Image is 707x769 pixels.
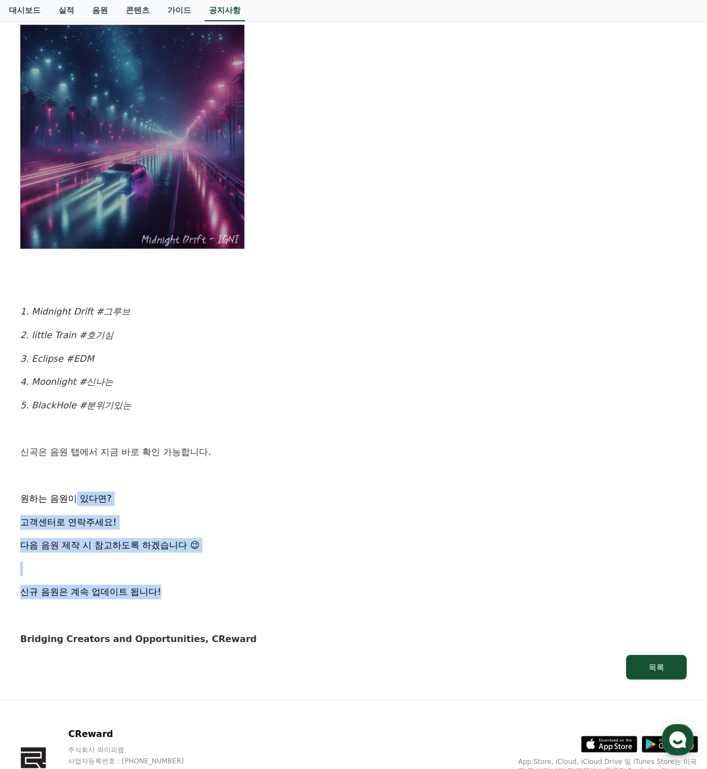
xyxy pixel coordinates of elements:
em: 1. Midnight Drift #그루브 [20,306,130,317]
em: 2. little Train #호기심 [20,330,114,340]
span: 홈 [35,373,42,382]
p: CReward [68,727,205,741]
span: 설정 [174,373,187,382]
a: 대화 [74,356,145,384]
span: 고객센터로 연락주세요! [20,517,117,527]
a: 목록 [20,655,687,680]
button: 목록 [626,655,687,680]
strong: Bridging Creators and Opportunities, CReward [20,634,257,644]
em: 4. Moonlight #신나는 [20,376,114,387]
span: 원하는 음원이 있다면? [20,493,112,504]
em: 3. Eclipse #EDM [20,353,94,364]
span: 신규 음원은 계속 업데이트 됩니다! [20,586,161,597]
p: 주식회사 와이피랩 [68,745,205,754]
a: 홈 [3,356,74,384]
div: 목록 [649,662,664,673]
span: 다음 음원 제작 시 참고하도록 하겠습니다 😉 [20,540,200,550]
a: 설정 [145,356,216,384]
img: YY09Sep%2019,%202025102454_7fc1f49f2383e5c809bd05b5bff92047c2da3354e558a5d1daa46df5272a26ff.webp [20,24,245,249]
p: 사업자등록번호 : [PHONE_NUMBER] [68,757,205,766]
em: 5. BlackHole #분위기있는 [20,400,132,411]
p: 신곡은 음원 탭에서 지금 바로 확인 가능합니다. [20,445,687,459]
span: 대화 [103,374,116,383]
